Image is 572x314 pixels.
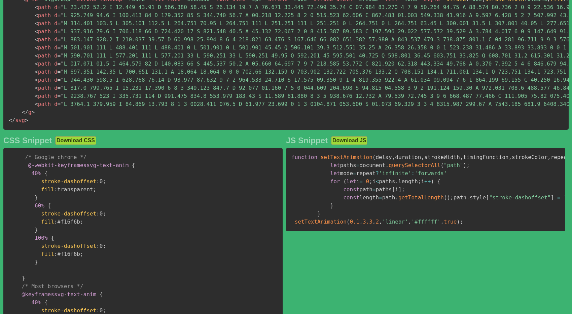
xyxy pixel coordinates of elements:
[347,219,350,225] span: (
[61,36,64,43] span: "
[35,44,51,51] span: path
[450,194,454,201] span: ;
[44,170,48,176] span: {
[398,194,444,201] span: getTotalLength
[54,85,58,91] span: d
[54,251,58,257] span: :
[31,299,41,306] span: 40%
[330,162,340,168] span: let
[385,162,389,168] span: .
[466,162,470,168] span: ;
[372,154,376,160] span: (
[457,219,460,225] span: )
[486,194,489,201] span: [
[54,52,58,59] span: d
[408,219,412,225] span: ,
[93,186,96,193] span: ;
[35,44,38,51] span: <
[363,219,372,225] span: 3.3
[54,186,58,193] span: :
[54,77,58,83] span: d
[379,194,382,201] span: =
[9,117,25,123] span: svg
[58,20,61,27] span: =
[58,12,61,18] span: =
[35,20,38,27] span: <
[330,202,334,209] span: }
[35,101,51,107] span: path
[58,85,61,91] span: =
[330,178,340,185] span: for
[343,186,359,193] span: const
[25,154,86,160] span: /* Google chrome */
[41,251,54,257] span: fill
[415,170,447,176] span: 'forwards'
[508,154,512,160] span: ,
[291,154,317,160] span: function
[35,20,51,27] span: path
[564,194,567,201] span: `
[466,194,470,201] span: .
[317,210,321,217] span: }
[447,194,450,201] span: )
[372,219,376,225] span: ,
[31,109,35,115] span: >
[41,178,96,185] span: stroke-dashoffset
[58,61,61,67] span: =
[331,136,367,145] button: Download JS
[437,178,441,185] span: {
[54,36,58,43] span: d
[444,162,463,168] span: "path"
[366,178,369,185] span: 0
[41,186,54,193] span: fill
[35,36,51,43] span: path
[58,69,61,75] span: =
[35,77,38,83] span: <
[41,307,96,314] span: stroke-dashoffset
[54,101,58,107] span: d
[35,202,44,209] span: 60%
[463,162,467,168] span: )
[22,291,54,298] span: @keyframes
[35,4,51,10] span: path
[35,85,51,91] span: path
[103,178,106,185] span: ;
[421,154,424,160] span: ,
[35,259,38,265] span: }
[96,243,100,249] span: :
[3,136,52,145] h2: CSS Snippet
[402,186,405,193] span: ;
[343,194,359,201] span: const
[35,101,38,107] span: <
[58,101,61,107] span: =
[35,52,51,59] span: path
[460,154,463,160] span: ,
[22,283,83,289] span: /* Most browsers */
[61,101,64,107] span: "
[25,117,28,123] span: >
[418,178,421,185] span: ;
[547,154,551,160] span: ,
[411,170,415,176] span: :
[35,93,38,99] span: <
[96,210,100,217] span: :
[35,69,51,75] span: path
[347,178,356,185] span: let
[411,219,440,225] span: '#ffffff'
[35,12,38,18] span: <
[61,4,64,10] span: "
[392,186,395,193] span: [
[54,44,58,51] span: d
[41,219,54,225] span: fill
[440,162,444,168] span: (
[55,136,96,145] button: Download CSS
[58,77,61,83] span: =
[295,219,347,225] span: setTextAnimation
[395,194,398,201] span: .
[61,52,64,59] span: "
[80,251,83,257] span: ;
[35,93,51,99] span: path
[35,85,38,91] span: <
[35,28,51,35] span: path
[353,170,356,176] span: =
